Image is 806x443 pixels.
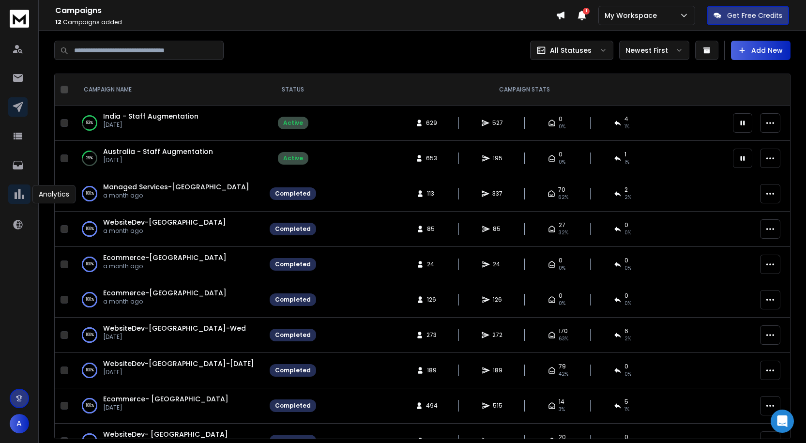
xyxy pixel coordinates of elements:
p: 100 % [86,330,94,340]
a: Australia - Staff Augmentation [103,147,213,156]
th: STATUS [264,74,322,106]
span: 12 [55,18,61,26]
span: 0 [624,221,628,229]
p: [DATE] [103,404,228,412]
a: Ecommerce-[GEOGRAPHIC_DATA] [103,288,227,298]
span: 79 [559,363,566,370]
span: 2 % [624,335,631,343]
span: 0 % [624,300,631,307]
a: WebsiteDev-[GEOGRAPHIC_DATA]-[DATE] [103,359,254,368]
span: 126 [493,296,502,304]
div: Completed [275,402,311,410]
span: 24 [493,260,502,268]
span: 189 [493,367,502,374]
td: 29%Australia - Staff Augmentation[DATE] [72,141,264,176]
span: 515 [493,402,502,410]
span: 0 [624,363,628,370]
p: 100 % [86,401,94,411]
p: Campaigns added [55,18,556,26]
span: 85 [427,225,437,233]
button: Get Free Credits [707,6,789,25]
td: 100%WebsiteDev-[GEOGRAPHIC_DATA]-Wed[DATE] [72,318,264,353]
a: WebsiteDev-[GEOGRAPHIC_DATA] [103,217,226,227]
div: Completed [275,367,311,374]
button: Newest First [619,41,689,60]
p: a month ago [103,262,227,270]
span: 2 % [624,194,631,201]
span: 0 % [559,158,565,166]
button: Add New [731,41,791,60]
td: 100%WebsiteDev-[GEOGRAPHIC_DATA]-[DATE][DATE] [72,353,264,388]
span: 126 [427,296,437,304]
span: 24 [427,260,437,268]
span: 32 % [559,229,568,237]
span: 0 [624,257,628,264]
span: 0 % [624,229,631,237]
div: Completed [275,296,311,304]
span: 42 % [559,370,568,378]
span: 189 [427,367,437,374]
div: Completed [275,225,311,233]
td: 83%India - Staff Augmentation[DATE] [72,106,264,141]
span: 629 [426,119,437,127]
span: 62 % [558,194,568,201]
span: 3 % [559,406,565,413]
span: 4 [624,115,628,123]
span: 1 [624,151,626,158]
th: CAMPAIGN NAME [72,74,264,106]
span: 0 [559,115,563,123]
p: a month ago [103,227,226,235]
span: 272 [492,331,502,339]
span: 0 % [559,264,565,272]
span: 0 % [624,264,631,272]
h1: Campaigns [55,5,556,16]
span: 0 % [559,123,565,131]
div: Open Intercom Messenger [771,410,794,433]
span: 494 [426,402,438,410]
span: 0 % [624,370,631,378]
td: 100%Ecommerce-[GEOGRAPHIC_DATA]a month ago [72,247,264,282]
span: 6 [624,327,628,335]
span: 1 % [624,123,629,131]
a: Ecommerce- [GEOGRAPHIC_DATA] [103,394,228,404]
div: Completed [275,260,311,268]
a: Managed Services-[GEOGRAPHIC_DATA] [103,182,249,192]
th: CAMPAIGN STATS [322,74,727,106]
span: 63 % [559,335,568,343]
a: WebsiteDev- [GEOGRAPHIC_DATA] [103,429,228,439]
p: [DATE] [103,156,213,164]
a: India - Staff Augmentation [103,111,198,121]
a: Ecommerce-[GEOGRAPHIC_DATA] [103,253,227,262]
div: Completed [275,331,311,339]
img: logo [10,10,29,28]
p: 100 % [86,366,94,375]
p: All Statuses [550,46,592,55]
span: 273 [426,331,437,339]
td: 100%Ecommerce- [GEOGRAPHIC_DATA][DATE] [72,388,264,424]
span: 0 [559,257,563,264]
p: Get Free Credits [727,11,782,20]
td: 100%Ecommerce-[GEOGRAPHIC_DATA]a month ago [72,282,264,318]
a: WebsiteDev-[GEOGRAPHIC_DATA]-Wed [103,323,246,333]
p: a month ago [103,192,249,199]
button: A [10,414,29,433]
div: Analytics [32,185,76,203]
span: 337 [492,190,502,198]
span: 20 [559,433,566,441]
span: 5 [624,398,628,406]
span: 0 [624,433,628,441]
span: 113 [427,190,437,198]
p: [DATE] [103,121,198,129]
p: 29 % [86,153,93,163]
p: [DATE] [103,368,254,376]
td: 100%WebsiteDev-[GEOGRAPHIC_DATA]a month ago [72,212,264,247]
p: 100 % [86,295,94,305]
td: 100%Managed Services-[GEOGRAPHIC_DATA]a month ago [72,176,264,212]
